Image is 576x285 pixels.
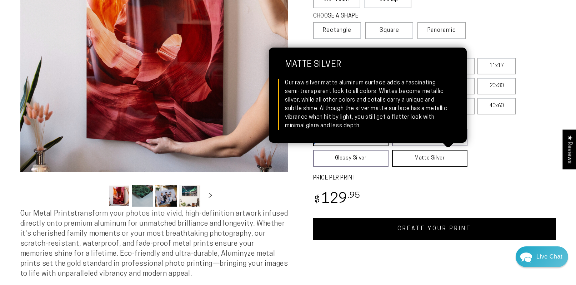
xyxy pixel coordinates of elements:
div: Contact Us Directly [536,246,562,267]
span: Square [380,26,399,35]
span: Panoramic [427,28,456,33]
span: $ [314,196,320,205]
a: Glossy Silver [313,150,389,167]
div: Our raw silver matte aluminum surface adds a fascinating semi-transparent look to all colors. Whi... [285,79,451,130]
a: CREATE YOUR PRINT [313,218,556,240]
label: PRICE PER PRINT [313,174,556,182]
span: Our Metal Prints transform your photos into vivid, high-definition artwork infused directly onto ... [20,210,288,277]
label: 20x30 [477,78,516,94]
a: Matte Silver [392,150,467,167]
button: Slide right [202,188,218,203]
strong: Matte Silver [285,60,451,79]
bdi: 129 [313,192,361,206]
button: Load image 3 in gallery view [155,185,177,207]
span: Rectangle [323,26,351,35]
label: 11x17 [477,58,516,74]
legend: CHOOSE A SHAPE [313,12,406,20]
div: Click to open Judge.me floating reviews tab [562,129,576,169]
button: Slide left [90,188,106,203]
button: Load image 1 in gallery view [108,185,130,207]
button: Load image 4 in gallery view [179,185,200,207]
button: Load image 2 in gallery view [132,185,153,207]
sup: .95 [348,192,361,200]
div: Chat widget toggle [516,246,568,267]
label: 40x60 [477,98,516,114]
